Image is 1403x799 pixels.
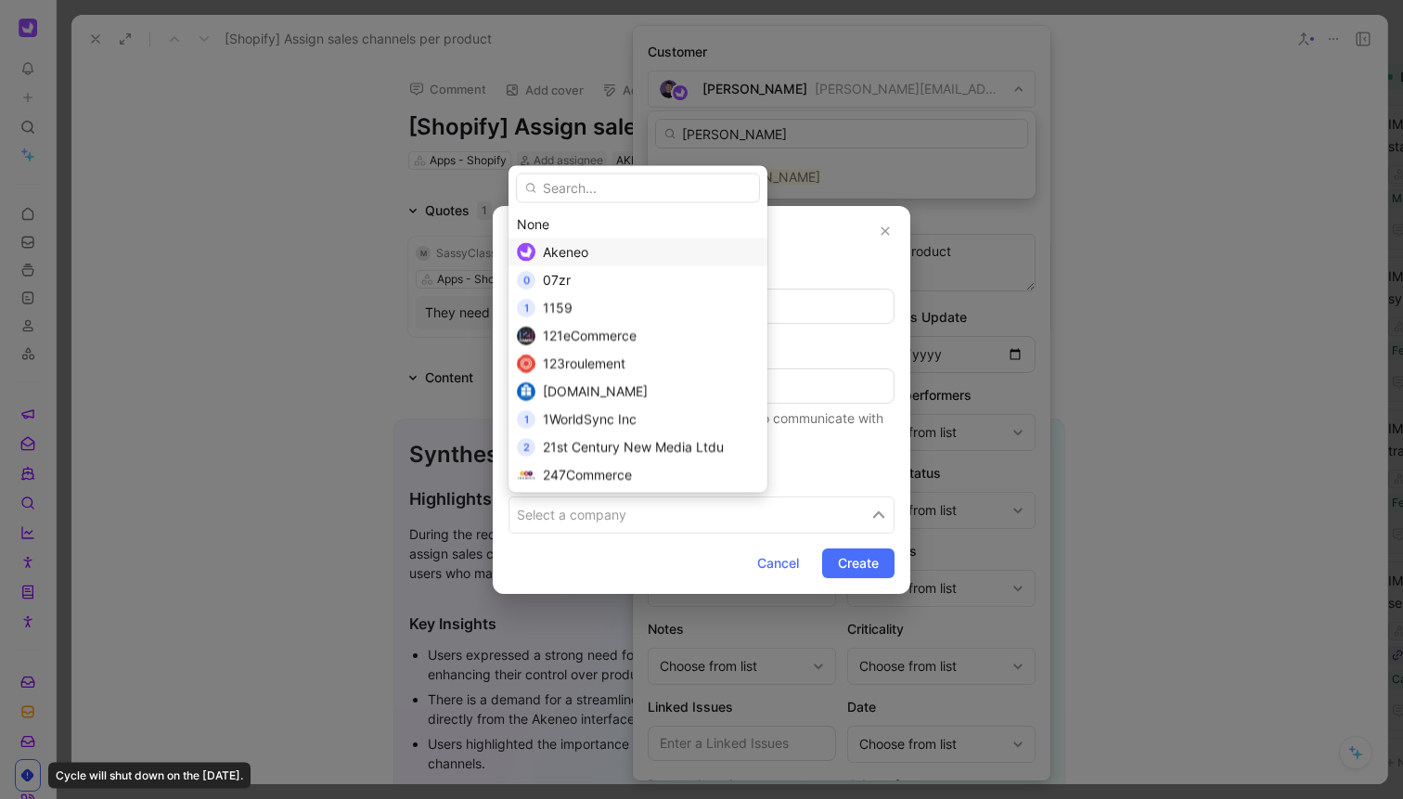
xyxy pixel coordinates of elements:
[543,438,724,454] span: 21st Century New Media Ltdu
[543,327,637,342] span: 121eCommerce
[517,465,535,483] img: logo
[517,213,759,235] div: None
[543,271,571,287] span: 07zr
[517,326,535,344] img: logo
[543,382,648,398] span: [DOMAIN_NAME]
[543,354,625,370] span: 123roulement
[517,298,535,316] div: 1
[516,173,760,202] input: Search...
[543,243,588,259] span: Akeneo
[517,409,535,428] div: 1
[543,410,637,426] span: 1WorldSync Inc
[543,466,632,482] span: 247Commerce
[543,299,573,315] span: 1159
[517,354,535,372] img: logo
[517,381,535,400] img: logo
[517,242,535,261] img: logo
[48,763,251,789] div: Cycle will shut down on the [DATE].
[517,270,535,289] div: 0
[517,437,535,456] div: 2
